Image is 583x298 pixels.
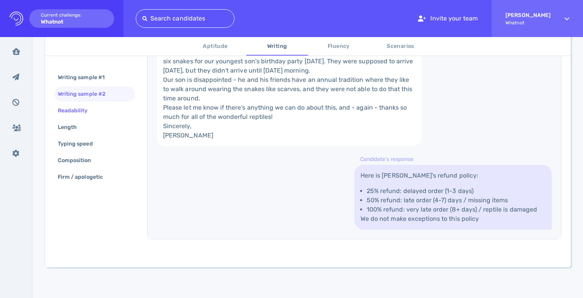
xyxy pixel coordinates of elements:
span: Scenarios [374,42,427,51]
div: Writing sample #1 [56,72,114,83]
div: Readability [56,105,97,116]
li: 50% refund: late order (4-7) days / missing items [367,196,539,205]
span: Fluency [313,42,365,51]
div: Typing speed [56,138,102,149]
a: Hi, I hope it's going well. We've been customers for a long time, and our family really, really l... [157,23,421,146]
strong: [PERSON_NAME] [505,12,551,19]
div: Length [56,122,86,133]
span: Aptitude [189,42,242,51]
a: Here is [PERSON_NAME]'s refund policy: We do not make exceptions to this policy [354,165,552,230]
div: Firm / apologetic [56,171,112,183]
span: Whatnot [505,20,551,25]
div: Writing sample #2 [56,88,115,100]
li: 25% refund: delayed order (1-3 days) [367,186,539,196]
div: Composition [56,155,101,166]
li: 100% refund: very late order (8+ days) / reptile is damaged [367,205,539,214]
span: Writing [251,42,303,51]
